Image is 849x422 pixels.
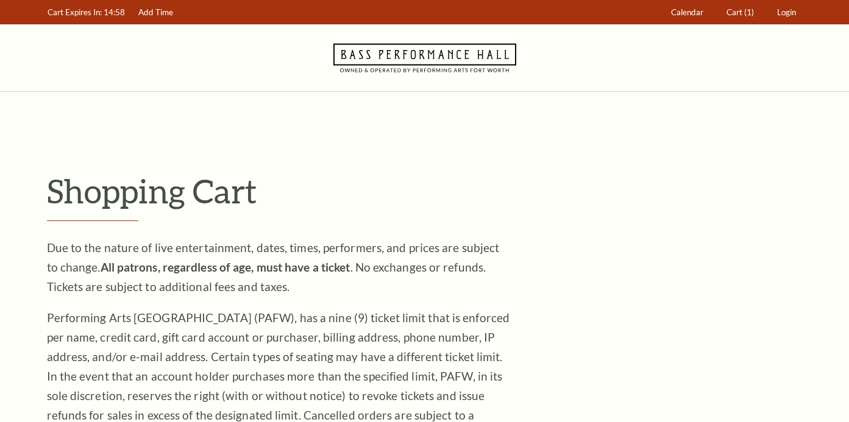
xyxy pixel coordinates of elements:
span: Cart Expires In: [48,7,102,17]
a: Add Time [132,1,179,24]
span: (1) [744,7,754,17]
span: Cart [726,7,742,17]
p: Shopping Cart [47,171,803,211]
a: Cart (1) [720,1,759,24]
span: 14:58 [104,7,125,17]
span: Calendar [671,7,703,17]
span: Due to the nature of live entertainment, dates, times, performers, and prices are subject to chan... [47,241,500,294]
span: Login [777,7,796,17]
a: Calendar [665,1,709,24]
strong: All patrons, regardless of age, must have a ticket [101,260,350,274]
a: Login [771,1,801,24]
